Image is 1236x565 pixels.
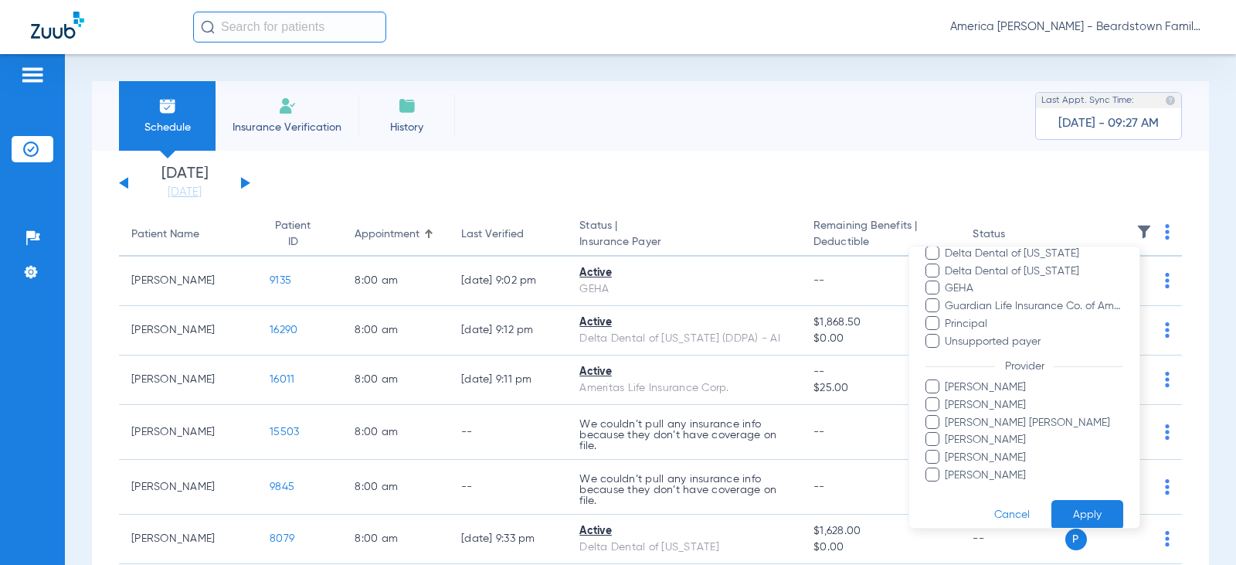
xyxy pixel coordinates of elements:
[973,500,1051,530] button: Cancel
[944,415,1123,431] span: [PERSON_NAME] [PERSON_NAME]
[944,468,1123,484] span: [PERSON_NAME]
[944,316,1123,332] span: Principal
[944,334,1123,350] span: Unsupported payer
[944,380,1123,396] span: [PERSON_NAME]
[944,450,1123,466] span: [PERSON_NAME]
[944,264,1123,280] span: Delta Dental of [US_STATE]
[944,298,1123,315] span: Guardian Life Insurance Co. of America
[944,281,1123,297] span: GEHA
[995,361,1054,372] span: Provider
[1051,500,1123,530] button: Apply
[944,432,1123,448] span: [PERSON_NAME]
[944,397,1123,414] span: [PERSON_NAME]
[944,246,1123,262] span: Delta Dental of [US_STATE]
